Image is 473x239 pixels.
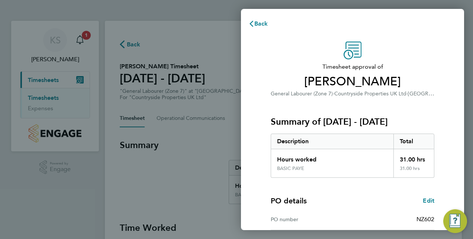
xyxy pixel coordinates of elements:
div: BASIC PAYE [277,166,304,171]
div: 31.00 hrs [393,149,434,166]
button: Back [241,16,276,31]
h4: PO details [271,196,307,206]
h3: Summary of [DATE] - [DATE] [271,116,434,128]
span: Edit [423,197,434,204]
div: Description [271,134,393,149]
a: Edit [423,196,434,205]
span: Back [254,20,268,27]
button: Engage Resource Center [443,209,467,233]
span: Timesheet approval of [271,62,434,71]
div: PO number [271,215,353,224]
div: Hours worked [271,149,393,166]
div: Summary of 22 - 28 Sep 2025 [271,134,434,178]
span: [PERSON_NAME] [271,74,434,89]
span: · [406,91,408,97]
span: · [333,91,334,97]
span: NZ602 [416,216,434,223]
div: 31.00 hrs [393,166,434,177]
span: General Labourer (Zone 7) [271,91,333,97]
span: Countryside Properties UK Ltd [334,91,406,97]
div: Total [393,134,434,149]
